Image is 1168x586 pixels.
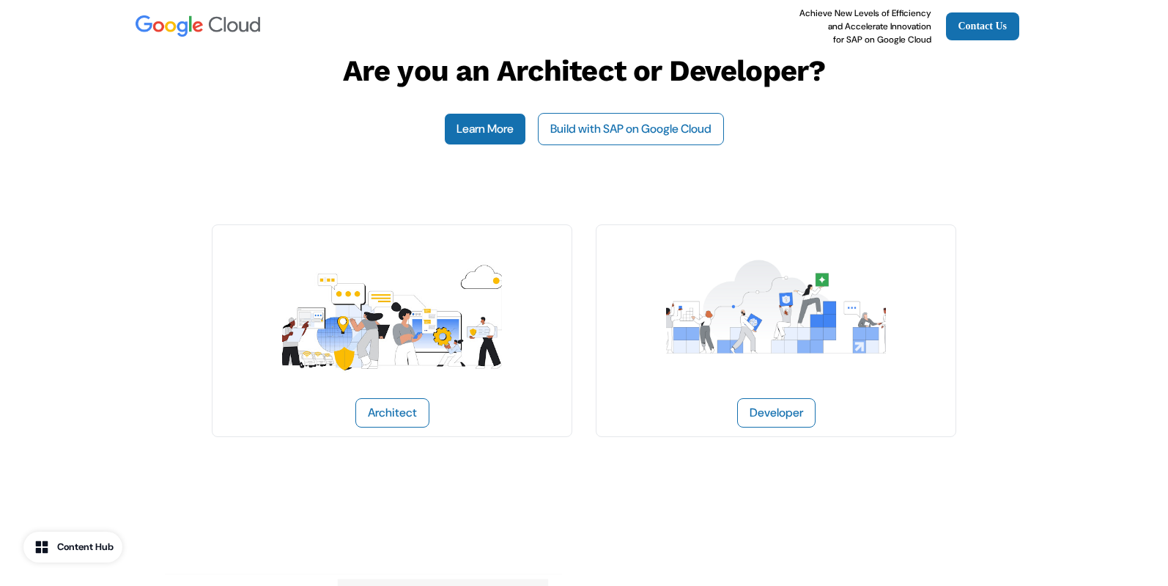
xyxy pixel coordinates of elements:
a: Contact Us [946,12,1020,40]
a: Learn More [444,113,526,145]
div: Content Hub [57,540,114,554]
button: Build with SAP on Google Cloud [538,113,724,145]
button: Architect [355,398,429,428]
p: Achieve New Levels of Efficiency and Accelerate Innovation for SAP on Google Cloud [799,7,931,46]
a: Developer [596,224,956,437]
button: Content Hub [23,532,122,563]
a: Architect [212,224,572,437]
button: Developer [737,398,816,428]
p: Are you an Architect or Developer? [343,53,825,89]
